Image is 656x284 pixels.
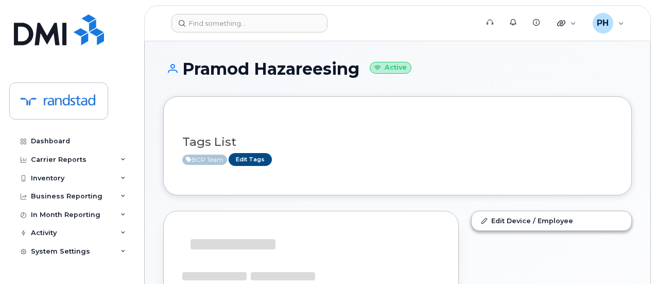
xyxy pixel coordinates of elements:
h1: Pramod Hazareesing [163,60,632,78]
small: Active [370,62,411,74]
span: Active [182,155,227,165]
h3: Tags List [182,136,613,148]
a: Edit Tags [229,153,272,166]
a: Edit Device / Employee [472,211,631,230]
